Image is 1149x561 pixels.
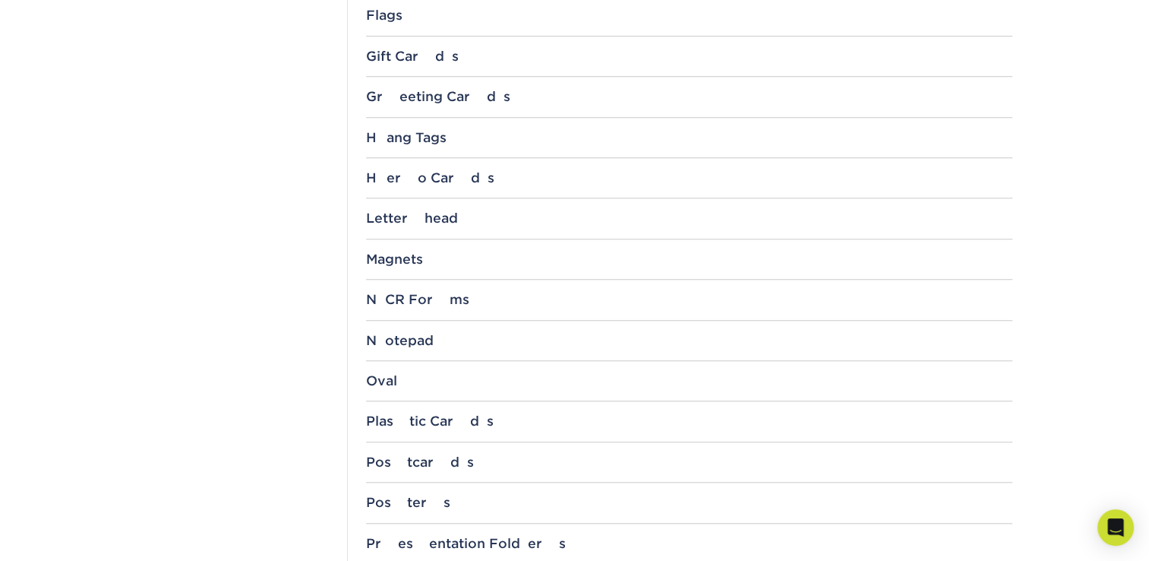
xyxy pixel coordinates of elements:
[366,8,1012,23] div: Flags
[366,333,1012,348] div: Notepad
[366,89,1012,104] div: Greeting Cards
[366,211,1012,226] div: Letterhead
[366,130,1012,145] div: Hang Tags
[366,373,1012,388] div: Oval
[366,170,1012,185] div: Hero Cards
[366,455,1012,470] div: Postcards
[366,495,1012,510] div: Posters
[366,49,1012,64] div: Gift Cards
[1097,509,1134,546] div: Open Intercom Messenger
[366,414,1012,429] div: Plastic Cards
[366,536,1012,551] div: Presentation Folders
[366,252,1012,267] div: Magnets
[366,292,1012,307] div: NCR Forms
